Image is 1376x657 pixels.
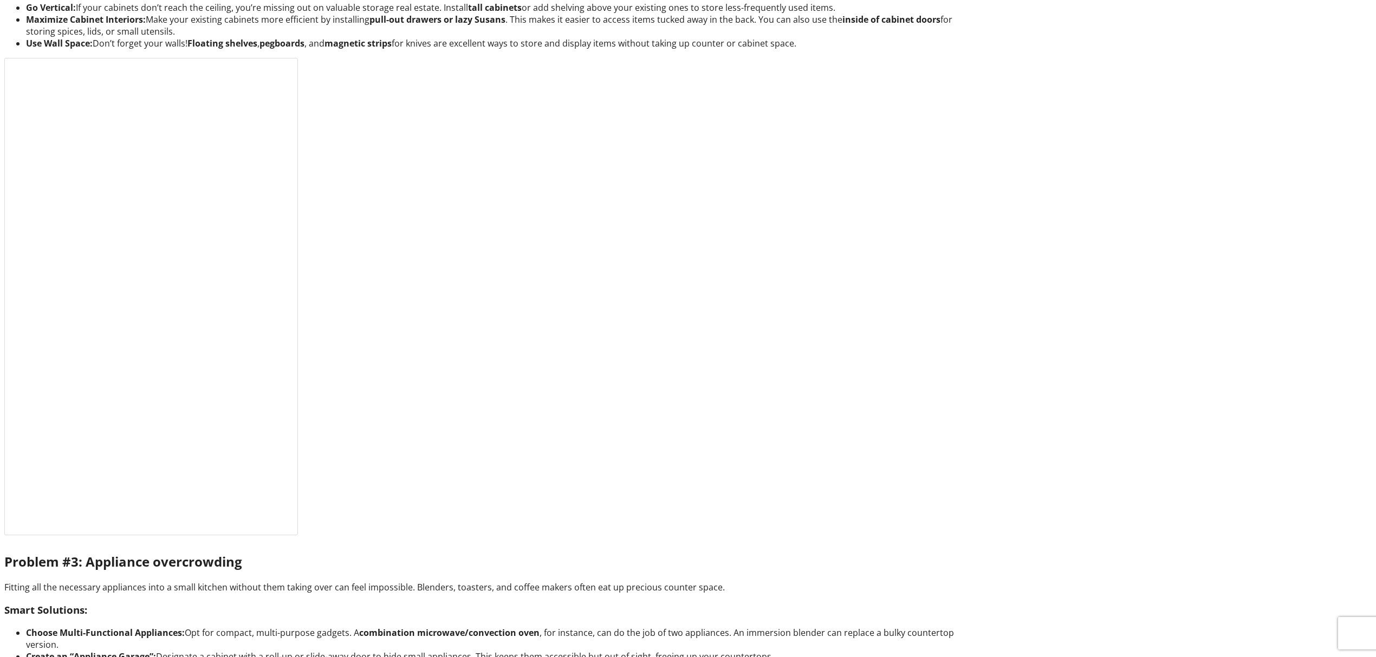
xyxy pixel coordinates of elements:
strong: magnetic strips [324,37,392,49]
strong: Floating shelves [187,37,257,49]
strong: Go Vertical: [26,2,76,14]
strong: Choose Multi-Functional Appliances: [26,627,185,639]
strong: pegboards [259,37,304,49]
strong: Smart Solutions: [4,603,87,616]
li: Don’t forget your walls! , , and for knives are excellent ways to store and display items without... [26,37,962,49]
li: If your cabinets don’t reach the ceiling, you’re missing out on valuable storage real estate. Ins... [26,2,962,14]
strong: tall cabinets [468,2,522,14]
p: Fitting all the necessary appliances into a small kitchen without them taking over can feel impos... [4,581,962,593]
li: Opt for compact, multi-purpose gadgets. A , for instance, can do the job of two appliances. An im... [26,627,962,651]
strong: Maximize Cabinet Interiors: [26,14,146,25]
strong: inside of cabinet doors [842,14,940,25]
strong: combination microwave/convection oven [359,627,540,639]
li: Make your existing cabinets more efficient by installing . This makes it easier to access items t... [26,14,962,37]
strong: Use Wall Space: [26,37,93,49]
strong: Problem #3: Appliance overcrowding [4,553,242,570]
strong: pull-out drawers or lazy Susans [369,14,505,25]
